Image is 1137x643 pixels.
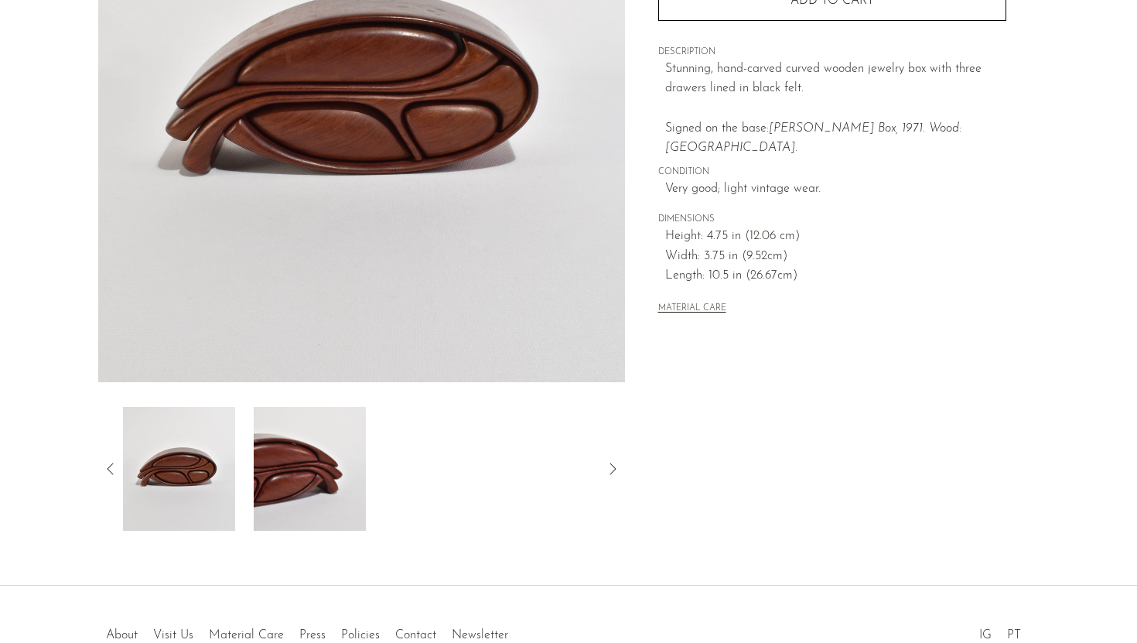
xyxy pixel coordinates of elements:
span: Very good; light vintage wear. [665,180,1006,200]
span: CONDITION [658,166,1006,180]
span: Length: 10.5 in (26.67cm) [665,266,1006,286]
em: [PERSON_NAME] Box, 1971. Wood: [GEOGRAPHIC_DATA]. [665,122,961,155]
a: IG [979,629,992,641]
img: Curved Handcrafted Jewelry Box [123,407,235,531]
a: Visit Us [153,629,193,641]
img: Curved Handcrafted Jewelry Box [254,407,366,531]
span: Width: 3.75 in (9.52cm) [665,247,1006,267]
a: Press [299,629,326,641]
a: Policies [341,629,380,641]
a: About [106,629,138,641]
span: DIMENSIONS [658,213,1006,227]
button: MATERIAL CARE [658,303,726,315]
a: Contact [395,629,436,641]
span: Height: 4.75 in (12.06 cm) [665,227,1006,247]
p: Stunning, hand-carved curved wooden jewelry box with three drawers lined in black felt. Signed on... [665,60,1006,159]
a: Material Care [209,629,284,641]
span: DESCRIPTION [658,46,1006,60]
a: PT [1007,629,1021,641]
